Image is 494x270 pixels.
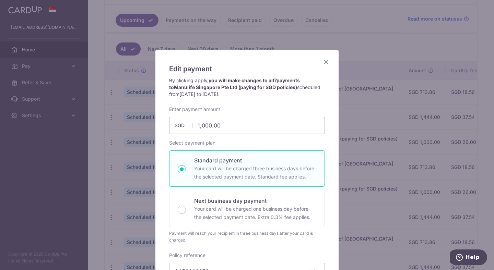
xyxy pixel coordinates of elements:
span: [DATE] to [DATE] [179,91,218,97]
label: Enter payment amount [169,106,220,113]
p: Standard payment [194,156,316,164]
p: Next business day payment [194,197,316,205]
span: SGD [175,122,192,129]
p: By clicking apply, scheduled from . [169,77,325,98]
input: 0.00 [169,117,325,134]
label: Select payment plan [169,139,215,146]
p: Your card will be charged three business days before the selected payment date. Standard fee appl... [194,164,316,181]
button: Close [322,58,330,66]
strong: you will make changes to all payments to [169,77,300,90]
h5: Edit payment [169,63,325,74]
span: Manulife Singapore Pte Ltd (paying for SGD policies) [174,84,297,90]
iframe: Opens a widget where you can find more information [450,249,487,267]
label: Policy reference [169,252,205,259]
span: 7 [274,77,277,83]
div: Payment will reach your recipient in three business days after your card is charged. [169,230,325,244]
p: Your card will be charged one business day before the selected payment date. Extra 0.3% fee applies. [194,205,316,221]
